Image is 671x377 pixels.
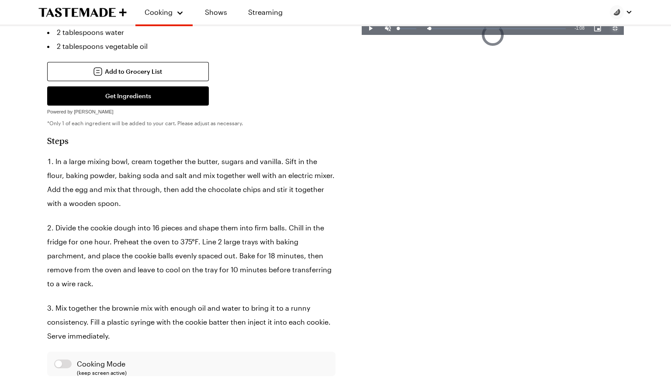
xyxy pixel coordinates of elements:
[574,26,576,31] span: -
[379,22,397,35] button: Unmute
[47,109,114,114] span: Powered by [PERSON_NAME]
[47,120,335,127] p: *Only 1 of each ingredient will be added to your cart. Please adjust as necessary.
[47,301,335,343] li: Mix together the brownie mix with enough oil and water to bring it to a runny consistency. Fill a...
[47,221,335,291] li: Divide the cookie dough into 16 pieces and shape them into firm balls. Chill in the fridge for on...
[145,8,173,16] span: Cooking
[77,369,329,376] span: (keep screen active)
[47,39,335,53] li: 2 tablespoons vegetable oil
[47,25,335,39] li: 2 tablespoons water
[610,5,633,19] button: Profile picture
[105,67,162,76] span: Add to Grocery List
[589,22,606,35] button: Picture-in-Picture
[47,62,209,81] button: Add to Grocery List
[144,3,184,21] button: Cooking
[77,359,329,369] span: Cooking Mode
[610,5,624,19] img: Profile picture
[47,106,114,115] a: Powered by [PERSON_NAME]
[606,22,624,35] button: Exit Fullscreen
[47,86,209,106] button: Get Ingredients
[362,22,379,35] button: Play
[427,28,566,29] div: Progress Bar
[47,154,335,210] li: In a large mixing bowl, cream together the butter, sugars and vanilla. Sift in the flour, baking ...
[38,7,127,17] a: To Tastemade Home Page
[576,26,585,31] span: 1:08
[398,28,416,29] div: Volume Level
[47,135,335,146] h2: Steps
